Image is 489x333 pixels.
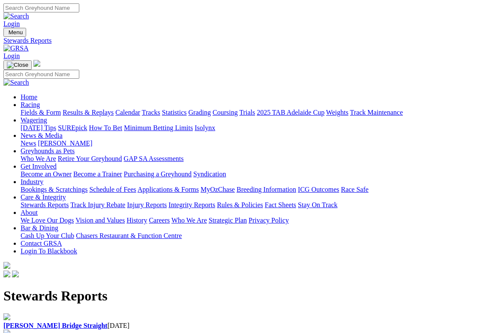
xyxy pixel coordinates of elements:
a: MyOzChase [201,186,235,193]
a: Coursing [213,109,238,116]
div: Get Involved [21,170,486,178]
div: News & Media [21,140,486,147]
a: Careers [149,217,170,224]
a: Get Involved [21,163,57,170]
div: Industry [21,186,486,193]
a: Login [3,52,20,59]
a: History [126,217,147,224]
a: [DATE] Tips [21,124,56,131]
input: Search [3,3,79,12]
a: Minimum Betting Limits [124,124,193,131]
a: We Love Our Dogs [21,217,74,224]
div: About [21,217,486,224]
img: Search [3,12,29,20]
a: Wagering [21,116,47,124]
a: Rules & Policies [217,201,263,208]
a: ICG Outcomes [298,186,339,193]
a: Become an Owner [21,170,72,178]
a: Home [21,93,37,101]
div: Care & Integrity [21,201,486,209]
a: Race Safe [341,186,368,193]
a: Stay On Track [298,201,337,208]
a: Greyhounds as Pets [21,147,75,155]
img: twitter.svg [12,271,19,277]
a: Syndication [193,170,226,178]
a: Track Maintenance [350,109,403,116]
a: SUREpick [58,124,87,131]
a: [PERSON_NAME] Bridge Straight [3,322,108,329]
img: Search [3,79,29,86]
a: Stewards Reports [3,37,486,45]
a: Tracks [142,109,160,116]
a: Bar & Dining [21,224,58,232]
a: Breeding Information [237,186,296,193]
a: Industry [21,178,43,185]
a: Purchasing a Greyhound [124,170,192,178]
a: Statistics [162,109,187,116]
a: Chasers Restaurant & Function Centre [76,232,182,239]
a: News & Media [21,132,63,139]
img: GRSA [3,45,29,52]
a: Stewards Reports [21,201,69,208]
a: Applications & Forms [138,186,199,193]
a: Weights [326,109,348,116]
a: Bookings & Scratchings [21,186,87,193]
img: logo-grsa-white.png [3,262,10,269]
a: Login [3,20,20,27]
a: About [21,209,38,216]
div: Racing [21,109,486,116]
span: Menu [9,29,23,36]
a: Calendar [115,109,140,116]
a: Care & Integrity [21,193,66,201]
a: Who We Are [171,217,207,224]
a: Privacy Policy [249,217,289,224]
a: Results & Replays [63,109,114,116]
a: [PERSON_NAME] [38,140,92,147]
a: Strategic Plan [209,217,247,224]
a: Isolynx [195,124,215,131]
input: Search [3,70,79,79]
a: 2025 TAB Adelaide Cup [257,109,324,116]
button: Toggle navigation [3,60,32,70]
a: Trials [239,109,255,116]
a: Contact GRSA [21,240,62,247]
a: Track Injury Rebate [70,201,125,208]
img: facebook.svg [3,271,10,277]
a: News [21,140,36,147]
a: GAP SA Assessments [124,155,184,162]
a: How To Bet [89,124,123,131]
div: [DATE] [3,322,486,330]
a: Retire Your Greyhound [58,155,122,162]
a: Cash Up Your Club [21,232,74,239]
img: logo-grsa-white.png [33,60,40,67]
img: Close [7,62,28,68]
div: Wagering [21,124,486,132]
a: Who We Are [21,155,56,162]
h1: Stewards Reports [3,288,486,304]
a: Racing [21,101,40,108]
a: Grading [189,109,211,116]
a: Fact Sheets [265,201,296,208]
a: Become a Trainer [73,170,122,178]
img: file-red.svg [3,313,10,320]
div: Greyhounds as Pets [21,155,486,163]
a: Login To Blackbook [21,247,77,255]
a: Injury Reports [127,201,167,208]
a: Vision and Values [75,217,125,224]
a: Schedule of Fees [89,186,136,193]
a: Fields & Form [21,109,61,116]
div: Bar & Dining [21,232,486,240]
button: Toggle navigation [3,28,26,37]
a: Integrity Reports [168,201,215,208]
